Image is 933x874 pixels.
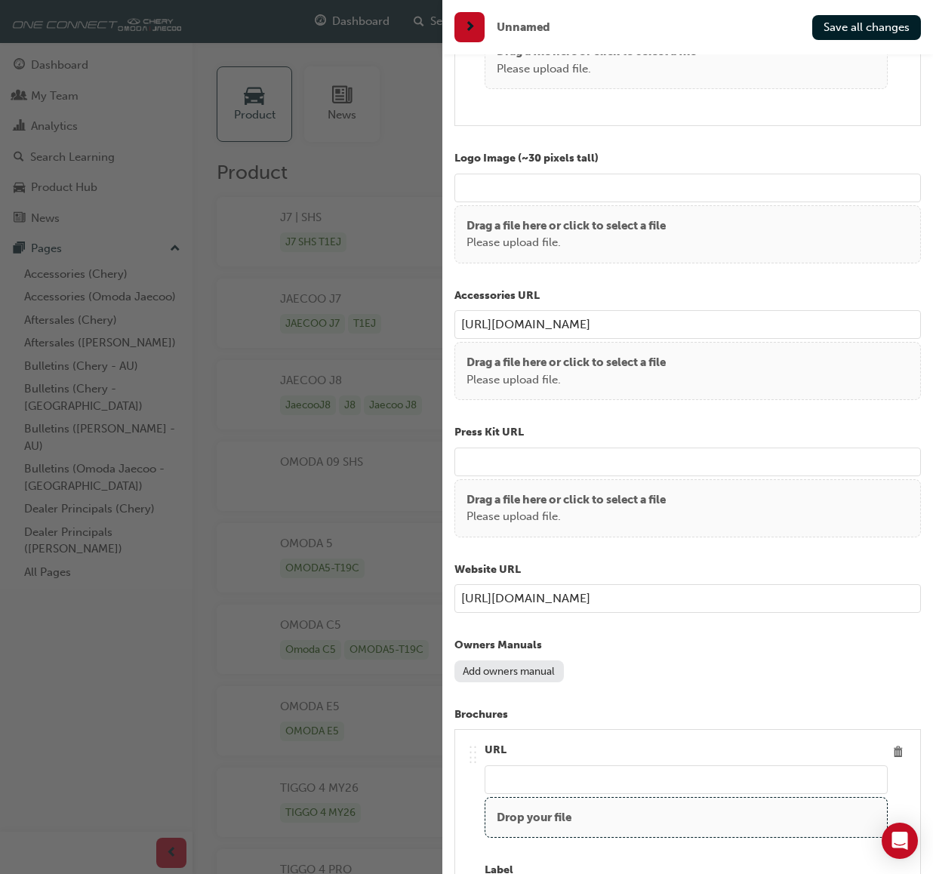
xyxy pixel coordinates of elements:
span: Save all changes [824,20,910,34]
div: Drop your file [485,797,888,839]
p: Please upload file. [497,60,696,78]
button: Add owners manual [454,660,564,682]
p: Brochures [454,706,921,724]
p: Please upload file. [466,508,666,525]
p: Drag a file here or click to select a file [466,354,666,371]
p: Press Kit URL [454,424,921,442]
p: Logo Image (~30 pixels tall) [454,150,921,168]
button: Delete [888,742,908,762]
p: Please upload file. [466,234,666,251]
div: Drag a file here or click to select a filePlease upload file. [454,479,921,537]
div: Drag a file here or click to select a filePlease upload file. [454,342,921,400]
div: Drag a file here or click to select a filePlease upload file. [454,205,921,263]
p: Drop your file [497,809,571,826]
div: Drag a file here or click to select a filePlease upload file. [485,31,888,89]
p: Drag a file here or click to select a file [466,217,666,235]
span: next-icon [464,18,476,37]
p: Owners Manuals [454,637,921,654]
span: Unnamed [497,19,550,36]
div: Open Intercom Messenger [882,823,918,859]
p: Please upload file. [466,371,666,389]
button: Save all changes [812,15,921,40]
div: .. .. .. .. [467,742,479,767]
p: Website URL [454,562,921,579]
p: Drag a file here or click to select a file [466,491,666,509]
p: URL [485,742,888,759]
p: Accessories URL [454,288,921,305]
